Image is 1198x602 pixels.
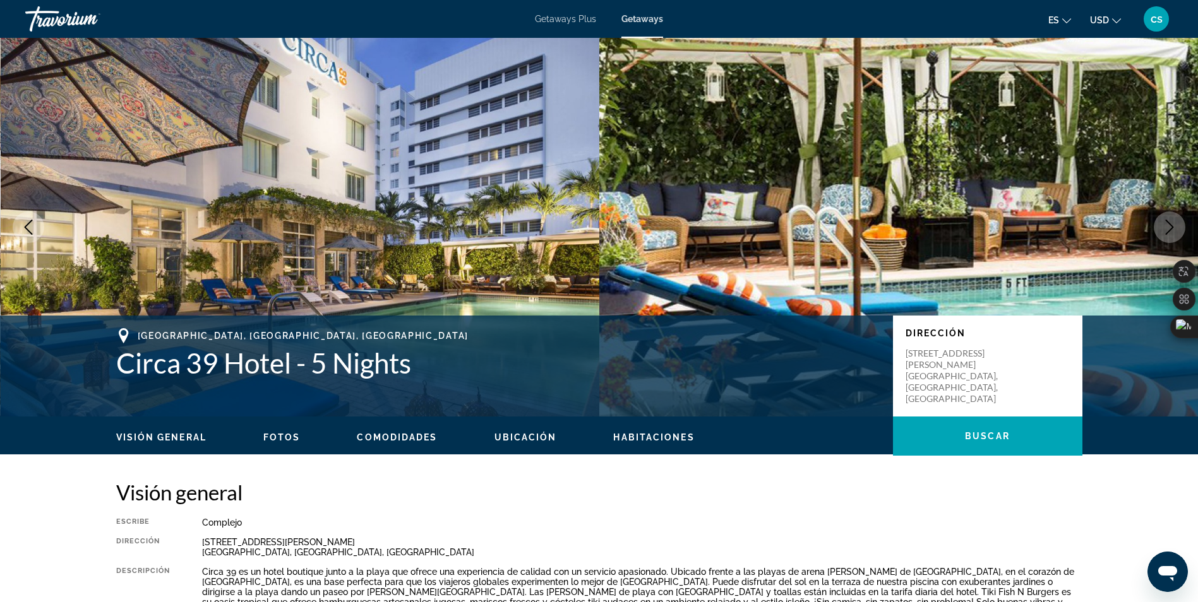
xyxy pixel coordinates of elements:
[1090,11,1121,29] button: Change currency
[202,537,1082,557] div: [STREET_ADDRESS][PERSON_NAME] [GEOGRAPHIC_DATA], [GEOGRAPHIC_DATA], [GEOGRAPHIC_DATA]
[1140,6,1173,32] button: User Menu
[1154,211,1185,243] button: Next image
[263,432,301,443] button: Fotos
[116,480,1082,505] h2: Visión general
[116,537,171,557] div: Dirección
[116,346,880,379] h1: Circa 39 Hotel - 5 Nights
[494,432,557,443] button: Ubicación
[138,331,469,341] span: [GEOGRAPHIC_DATA], [GEOGRAPHIC_DATA], [GEOGRAPHIC_DATA]
[357,432,437,443] button: Comodidades
[893,416,1082,456] button: Buscar
[1048,11,1071,29] button: Change language
[1048,15,1059,25] span: es
[613,432,694,443] button: Habitaciones
[116,432,207,443] button: Visión general
[535,14,596,24] a: Getaways Plus
[965,431,1010,441] span: Buscar
[621,14,663,24] a: Getaways
[25,3,152,35] a: Travorium
[202,517,1082,528] div: Complejo
[13,211,44,243] button: Previous image
[1151,13,1163,25] span: cs
[116,517,171,528] div: Escribe
[906,328,1070,338] p: Dirección
[1090,15,1109,25] span: USD
[906,348,1007,404] p: [STREET_ADDRESS][PERSON_NAME] [GEOGRAPHIC_DATA], [GEOGRAPHIC_DATA], [GEOGRAPHIC_DATA]
[1147,552,1188,592] iframe: Botón para iniciar la ventana de mensajería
